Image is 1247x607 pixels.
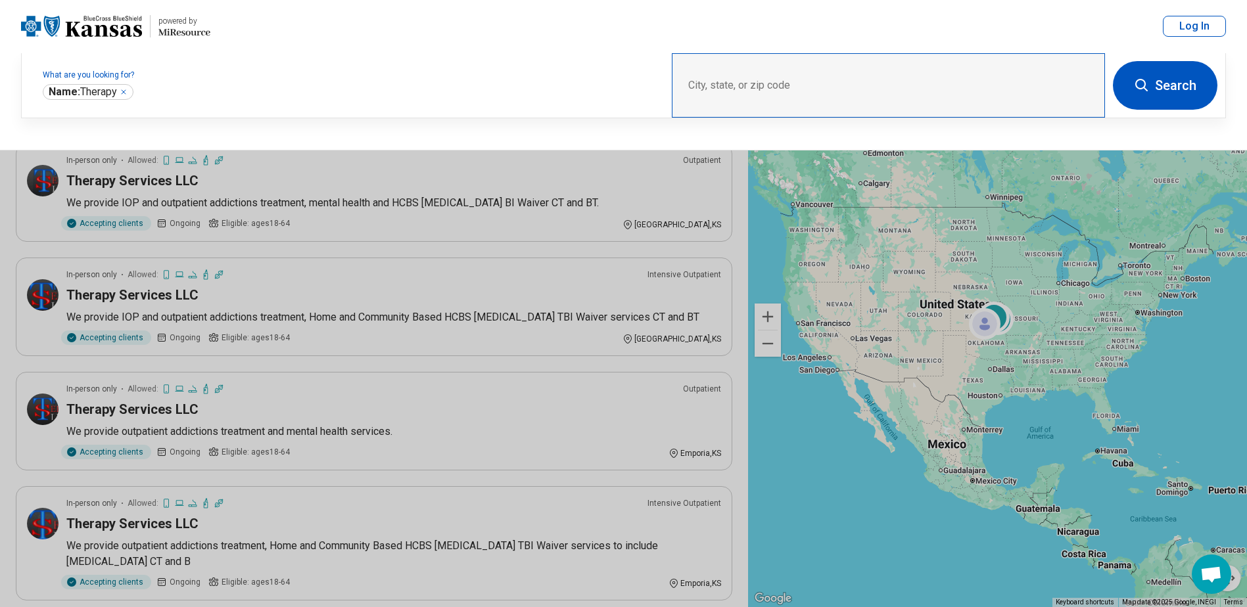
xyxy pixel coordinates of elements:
[43,84,133,100] div: Therapy
[21,11,142,42] img: Blue Cross Blue Shield Kansas
[1163,16,1226,37] button: Log In
[120,88,128,96] button: Therapy
[21,11,210,42] a: Blue Cross Blue Shield Kansaspowered by
[43,71,656,79] label: What are you looking for?
[158,15,210,27] div: powered by
[49,85,117,99] span: Therapy
[1192,554,1231,594] div: Open chat
[49,85,80,98] span: Name:
[1113,61,1217,110] button: Search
